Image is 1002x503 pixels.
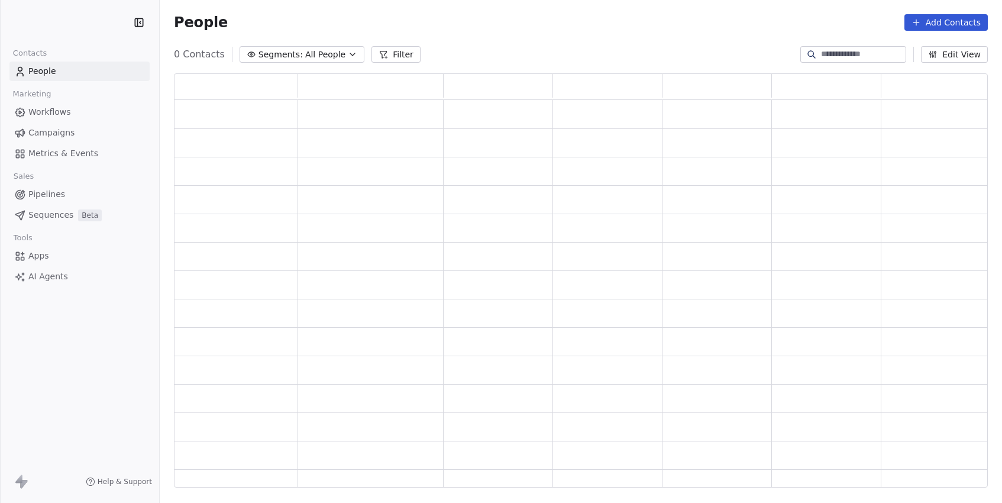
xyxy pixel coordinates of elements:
span: 0 Contacts [174,47,225,62]
span: Segments: [258,49,303,61]
span: Metrics & Events [28,147,98,160]
span: Help & Support [98,477,152,486]
button: Edit View [921,46,988,63]
a: People [9,62,150,81]
button: Filter [371,46,421,63]
span: Tools [8,229,37,247]
a: Apps [9,246,150,266]
span: Apps [28,250,49,262]
a: Pipelines [9,185,150,204]
div: grid [174,100,991,488]
span: Contacts [8,44,52,62]
span: Sales [8,167,39,185]
span: Marketing [8,85,56,103]
span: People [174,14,228,31]
span: Campaigns [28,127,75,139]
a: SequencesBeta [9,205,150,225]
span: Workflows [28,106,71,118]
button: Add Contacts [904,14,988,31]
a: Metrics & Events [9,144,150,163]
span: All People [305,49,345,61]
span: People [28,65,56,78]
span: Sequences [28,209,73,221]
span: AI Agents [28,270,68,283]
span: Beta [78,209,102,221]
a: Help & Support [86,477,152,486]
span: Pipelines [28,188,65,201]
a: Workflows [9,102,150,122]
a: Campaigns [9,123,150,143]
a: AI Agents [9,267,150,286]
